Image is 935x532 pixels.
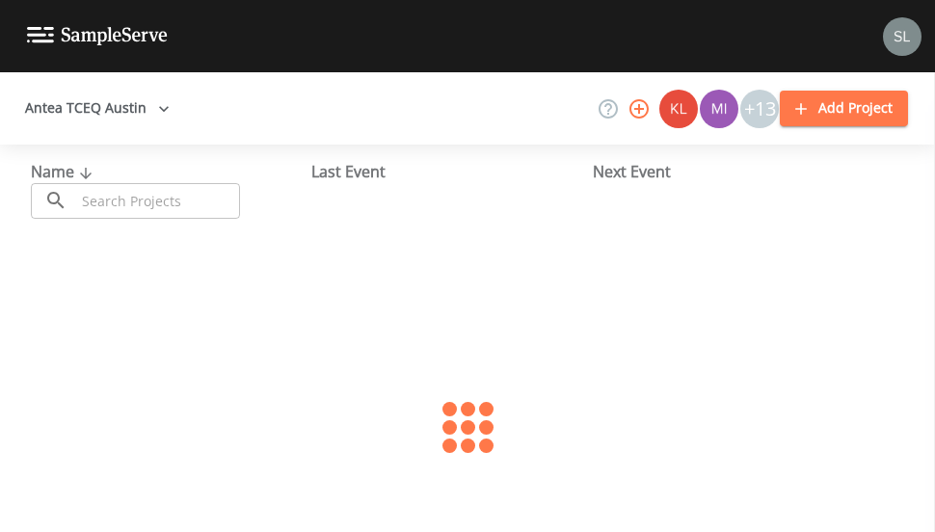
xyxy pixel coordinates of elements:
img: logo [27,27,168,45]
button: Add Project [780,91,908,126]
button: Antea TCEQ Austin [17,91,177,126]
div: Kler Teran [658,90,699,128]
div: Last Event [311,160,592,183]
span: Name [31,161,97,182]
img: 0d5b2d5fd6ef1337b72e1b2735c28582 [883,17,922,56]
img: 9c4450d90d3b8045b2e5fa62e4f92659 [659,90,698,128]
div: Next Event [593,160,873,183]
input: Search Projects [75,183,240,219]
div: Miriaha Caddie [699,90,739,128]
img: a1ea4ff7c53760f38bef77ef7c6649bf [700,90,738,128]
div: +13 [740,90,779,128]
